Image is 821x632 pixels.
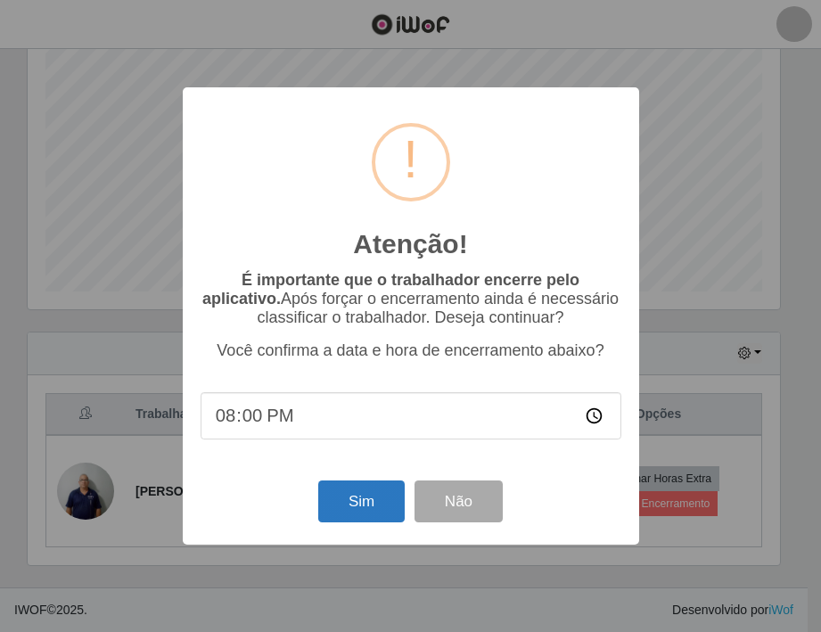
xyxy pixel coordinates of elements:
p: Após forçar o encerramento ainda é necessário classificar o trabalhador. Deseja continuar? [201,271,621,327]
button: Sim [318,480,405,522]
p: Você confirma a data e hora de encerramento abaixo? [201,341,621,360]
b: É importante que o trabalhador encerre pelo aplicativo. [202,271,579,308]
button: Não [415,480,503,522]
h2: Atenção! [353,228,467,260]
